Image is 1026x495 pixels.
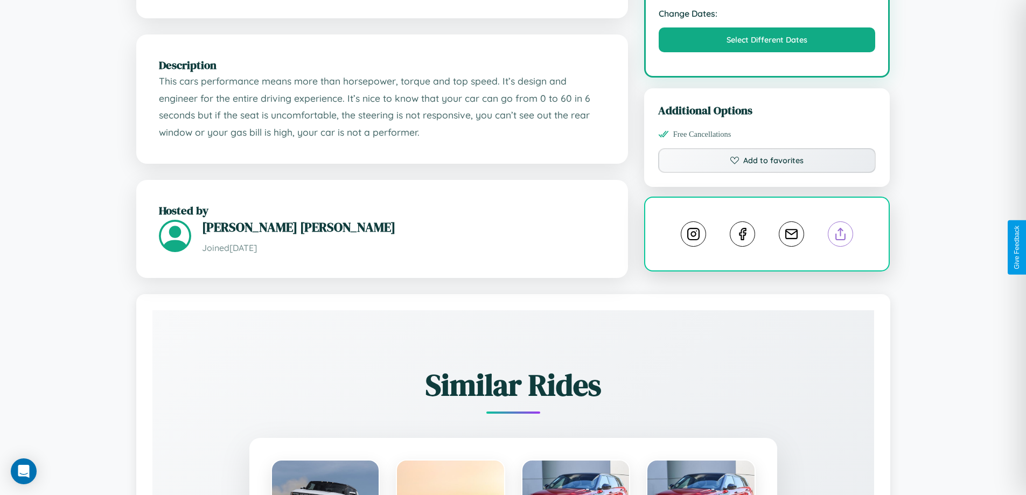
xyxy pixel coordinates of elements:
[159,57,605,73] h2: Description
[659,8,876,19] strong: Change Dates:
[202,240,605,256] p: Joined [DATE]
[159,203,605,218] h2: Hosted by
[659,27,876,52] button: Select Different Dates
[658,148,876,173] button: Add to favorites
[11,458,37,484] div: Open Intercom Messenger
[190,364,836,406] h2: Similar Rides
[159,73,605,141] p: This cars performance means more than horsepower, torque and top speed. It’s design and engineer ...
[658,102,876,118] h3: Additional Options
[673,130,731,139] span: Free Cancellations
[1013,226,1021,269] div: Give Feedback
[202,218,605,236] h3: [PERSON_NAME] [PERSON_NAME]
